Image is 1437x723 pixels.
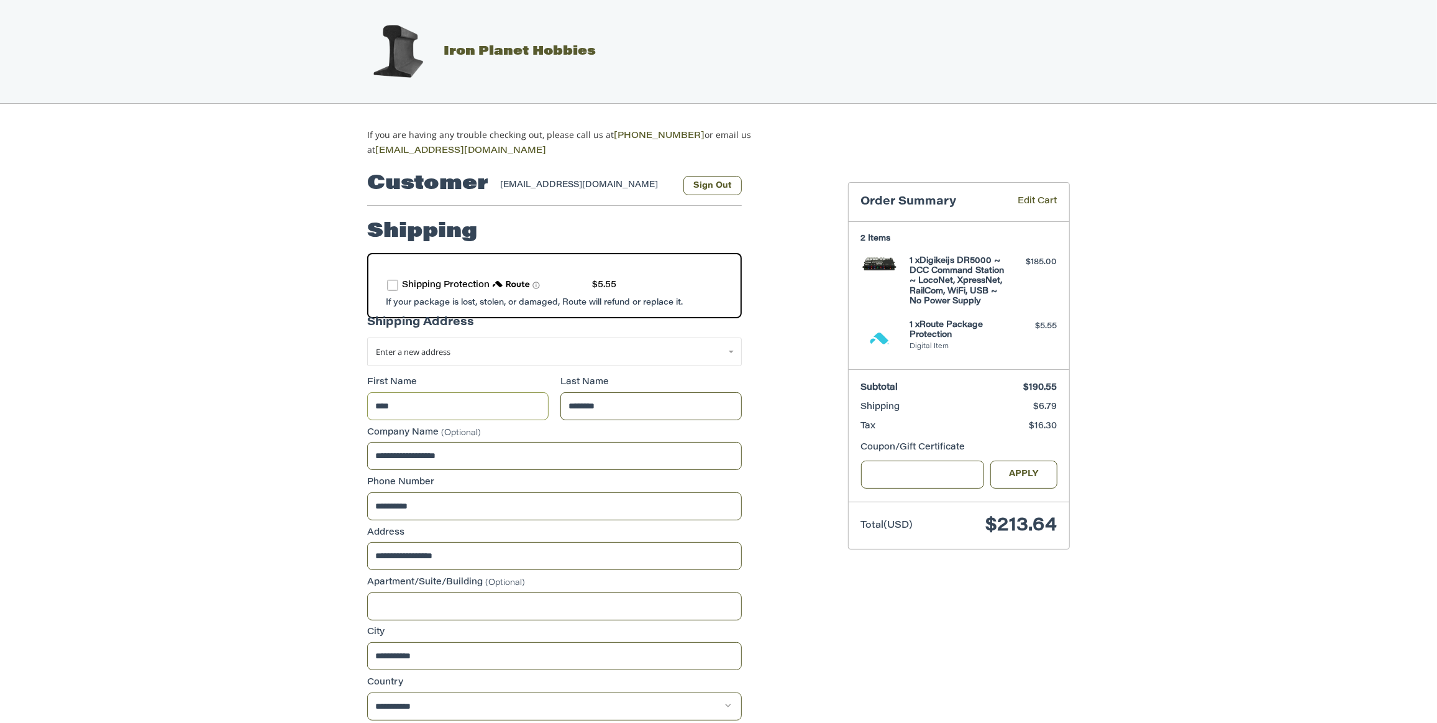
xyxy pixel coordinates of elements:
legend: Shipping Address [367,315,474,338]
span: If your package is lost, stolen, or damaged, Route will refund or replace it. [386,298,683,306]
label: Company Name [367,426,742,440]
a: [PHONE_NUMBER] [614,132,705,140]
small: (Optional) [485,579,525,587]
span: Shipping Protection [402,281,490,290]
a: Iron Planet Hobbies [354,45,596,58]
span: $213.64 [986,517,1057,535]
span: Iron Planet Hobbies [444,45,596,58]
h3: Order Summary [861,195,1000,210]
label: Phone Number [367,476,742,489]
div: $5.55 [1008,320,1057,333]
h4: 1 x Digikeijs DR5000 ~ DCC Command Station ~ LocoNet, XpressNet, RailCom, WiFi, USB ~ No Power Su... [910,256,1005,306]
label: First Name [367,376,549,389]
h2: Customer [367,172,488,196]
a: Enter or select a different address [367,338,742,366]
span: Subtotal [861,384,898,392]
div: [EMAIL_ADDRESS][DOMAIN_NAME] [501,179,672,195]
a: [EMAIL_ADDRESS][DOMAIN_NAME] [375,147,546,155]
a: Edit Cart [1000,195,1057,210]
h2: Shipping [367,219,477,244]
div: $5.55 [592,279,616,292]
span: Enter a new address [376,346,450,357]
small: (Optional) [441,429,481,437]
span: Shipping [861,403,900,412]
p: If you are having any trouble checking out, please call us at or email us at [367,128,790,158]
span: $190.55 [1024,384,1057,392]
li: Digital Item [910,342,1005,352]
button: Apply [990,461,1057,489]
label: Country [367,676,742,689]
div: $185.00 [1008,256,1057,269]
img: Iron Planet Hobbies [367,21,429,83]
div: Coupon/Gift Certificate [861,441,1057,454]
div: route shipping protection selector element [387,273,722,298]
span: Learn more [532,282,540,289]
span: $16.30 [1029,422,1057,431]
h4: 1 x Route Package Protection [910,320,1005,341]
label: Apartment/Suite/Building [367,576,742,589]
span: $6.79 [1034,403,1057,412]
button: Sign Out [683,176,742,195]
span: Total (USD) [861,521,913,530]
label: Address [367,527,742,540]
input: Gift Certificate or Coupon Code [861,461,985,489]
span: Tax [861,422,876,431]
h3: 2 Items [861,234,1057,244]
label: City [367,626,742,639]
label: Last Name [560,376,742,389]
